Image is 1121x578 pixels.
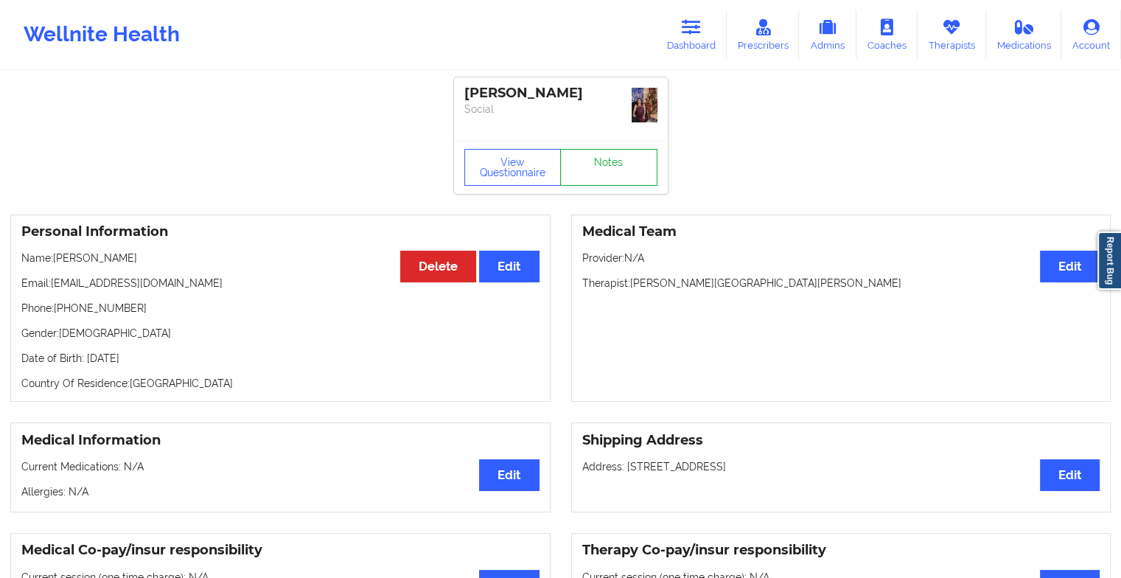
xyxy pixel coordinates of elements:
[21,326,539,341] p: Gender: [DEMOGRAPHIC_DATA]
[799,10,856,59] a: Admins
[400,251,476,282] button: Delete
[1097,231,1121,290] a: Report Bug
[479,251,539,282] button: Edit
[21,276,539,290] p: Email: [EMAIL_ADDRESS][DOMAIN_NAME]
[21,223,539,240] h3: Personal Information
[582,251,1100,265] p: Provider: N/A
[21,351,539,366] p: Date of Birth: [DATE]
[464,102,657,116] p: Social
[582,223,1100,240] h3: Medical Team
[1040,251,1100,282] button: Edit
[560,149,657,186] a: Notes
[464,85,657,102] div: [PERSON_NAME]
[21,484,539,499] p: Allergies: N/A
[582,459,1100,474] p: Address: [STREET_ADDRESS]
[986,10,1062,59] a: Medications
[21,251,539,265] p: Name: [PERSON_NAME]
[1061,10,1121,59] a: Account
[582,542,1100,559] h3: Therapy Co-pay/insur responsibility
[21,542,539,559] h3: Medical Co-pay/insur responsibility
[582,276,1100,290] p: Therapist: [PERSON_NAME][GEOGRAPHIC_DATA][PERSON_NAME]
[632,88,657,122] img: d7d9c107-467e-4005-a096-276b9040e089_373e8100-a18d-4ae7-b449-52b0e81ce761received_159428981479220...
[1040,459,1100,491] button: Edit
[21,301,539,316] p: Phone: [PHONE_NUMBER]
[656,10,727,59] a: Dashboard
[918,10,986,59] a: Therapists
[21,459,539,474] p: Current Medications: N/A
[21,376,539,391] p: Country Of Residence: [GEOGRAPHIC_DATA]
[856,10,918,59] a: Coaches
[582,432,1100,449] h3: Shipping Address
[464,149,562,186] button: View Questionnaire
[727,10,800,59] a: Prescribers
[479,459,539,491] button: Edit
[21,432,539,449] h3: Medical Information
